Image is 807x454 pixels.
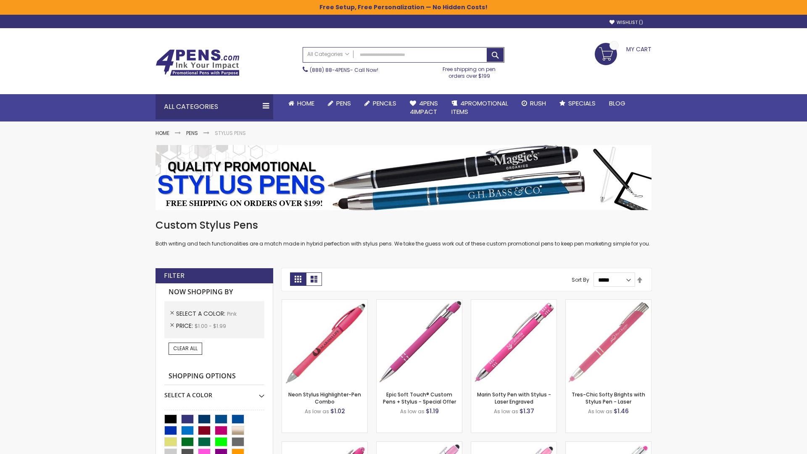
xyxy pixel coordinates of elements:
[572,276,589,283] label: Sort By
[164,283,264,301] strong: Now Shopping by
[373,99,396,108] span: Pencils
[307,51,349,58] span: All Categories
[566,299,651,306] a: Tres-Chic Softy Brights with Stylus Pen - Laser-Pink
[282,300,367,385] img: Neon Stylus Highlighter-Pen Combo-Pink
[321,94,358,113] a: Pens
[164,367,264,385] strong: Shopping Options
[297,99,314,108] span: Home
[614,407,629,415] span: $1.46
[609,99,625,108] span: Blog
[609,19,643,26] a: Wishlist
[377,299,462,306] a: 4P-MS8B-Pink
[156,49,240,76] img: 4Pens Custom Pens and Promotional Products
[282,299,367,306] a: Neon Stylus Highlighter-Pen Combo-Pink
[572,391,645,405] a: Tres-Chic Softy Brights with Stylus Pen - Laser
[195,322,226,330] span: $1.00 - $1.99
[426,407,439,415] span: $1.19
[186,129,198,137] a: Pens
[156,94,273,119] div: All Categories
[451,99,508,116] span: 4PROMOTIONAL ITEMS
[290,272,306,286] strong: Grid
[602,94,632,113] a: Blog
[156,219,651,232] h1: Custom Stylus Pens
[227,310,237,317] span: Pink
[169,343,202,354] a: Clear All
[305,408,329,415] span: As low as
[303,48,353,61] a: All Categories
[164,385,264,399] div: Select A Color
[358,94,403,113] a: Pencils
[530,99,546,108] span: Rush
[434,63,505,79] div: Free shipping on pen orders over $199
[471,300,556,385] img: Marin Softy Pen with Stylus - Laser Engraved-Pink
[164,271,185,280] strong: Filter
[410,99,438,116] span: 4Pens 4impact
[310,66,378,74] span: - Call Now!
[310,66,350,74] a: (888) 88-4PENS
[477,391,551,405] a: Marin Softy Pen with Stylus - Laser Engraved
[288,391,361,405] a: Neon Stylus Highlighter-Pen Combo
[330,407,345,415] span: $1.02
[215,129,246,137] strong: Stylus Pens
[156,145,651,210] img: Stylus Pens
[566,300,651,385] img: Tres-Chic Softy Brights with Stylus Pen - Laser-Pink
[520,407,534,415] span: $1.37
[336,99,351,108] span: Pens
[173,345,198,352] span: Clear All
[515,94,553,113] a: Rush
[383,391,456,405] a: Epic Soft Touch® Custom Pens + Stylus - Special Offer
[403,94,445,121] a: 4Pens4impact
[377,300,462,385] img: 4P-MS8B-Pink
[282,94,321,113] a: Home
[156,129,169,137] a: Home
[588,408,612,415] span: As low as
[156,219,651,248] div: Both writing and tech functionalities are a match made in hybrid perfection with stylus pens. We ...
[566,441,651,449] a: Tres-Chic Softy with Stylus Top Pen - ColorJet-Pink
[553,94,602,113] a: Specials
[494,408,518,415] span: As low as
[400,408,425,415] span: As low as
[471,299,556,306] a: Marin Softy Pen with Stylus - Laser Engraved-Pink
[176,309,227,318] span: Select A Color
[377,441,462,449] a: Ellipse Stylus Pen - LaserMax-Pink
[471,441,556,449] a: Ellipse Stylus Pen - ColorJet-Pink
[568,99,596,108] span: Specials
[282,441,367,449] a: Ellipse Softy Brights with Stylus Pen - Laser-Pink
[445,94,515,121] a: 4PROMOTIONALITEMS
[176,322,195,330] span: Price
